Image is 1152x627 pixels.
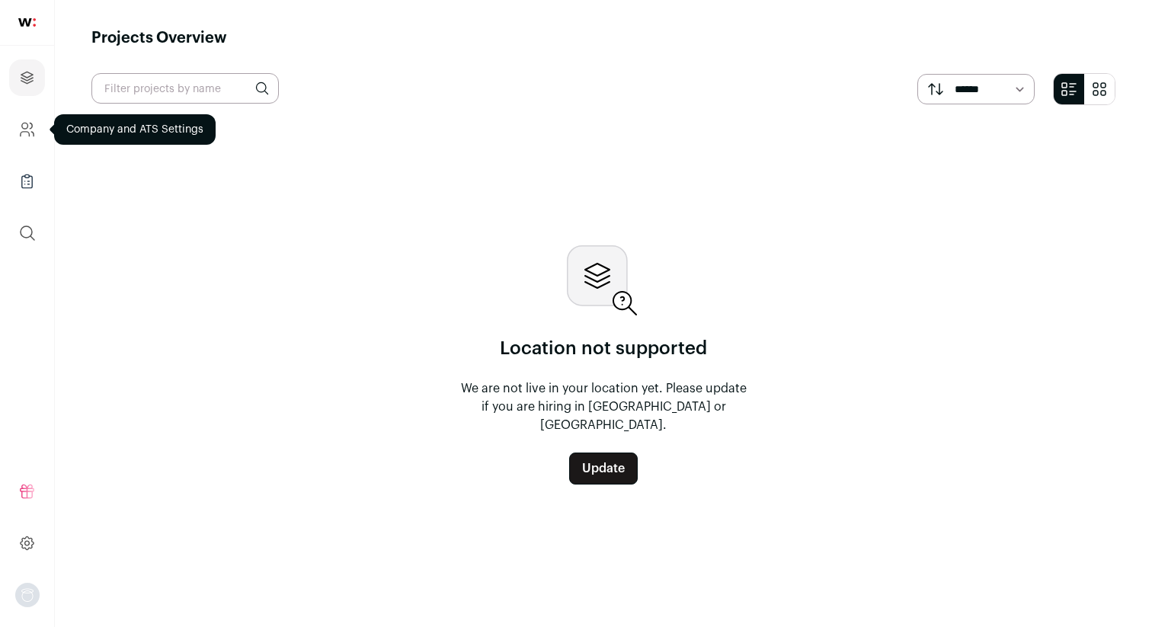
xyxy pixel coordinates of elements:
p: Location not supported [500,337,707,361]
img: wellfound-shorthand-0d5821cbd27db2630d0214b213865d53afaa358527fdda9d0ea32b1df1b89c2c.svg [18,18,36,27]
a: Company and ATS Settings [9,111,45,148]
input: Filter projects by name [91,73,279,104]
a: Projects [9,59,45,96]
div: Company and ATS Settings [54,114,216,145]
button: Open dropdown [15,583,40,607]
a: Company Lists [9,163,45,200]
a: Update [569,453,638,485]
p: We are not live in your location yet. Please update if you are hiring in [GEOGRAPHIC_DATA] or [GE... [457,379,750,434]
h1: Projects Overview [91,27,227,49]
img: nopic.png [15,583,40,607]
